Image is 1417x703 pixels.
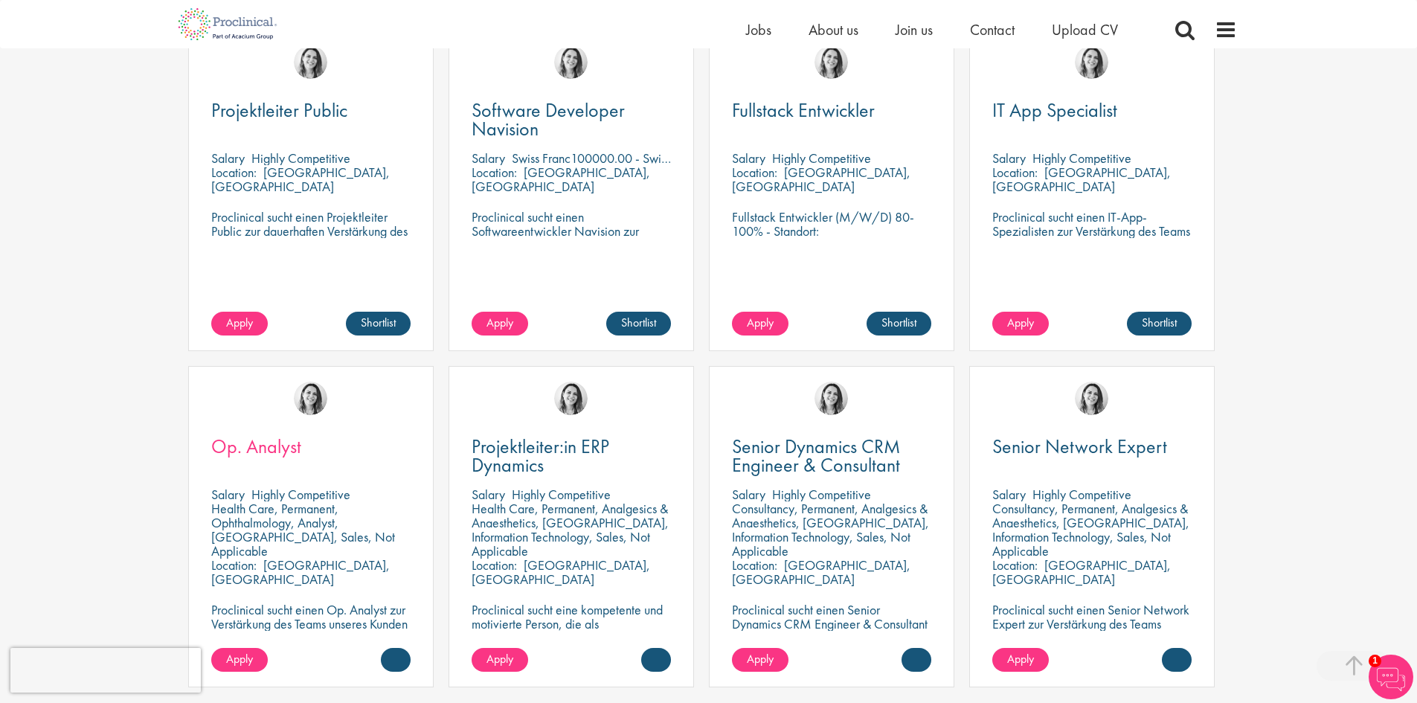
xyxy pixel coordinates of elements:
[211,150,245,167] span: Salary
[226,315,253,330] span: Apply
[472,312,528,336] a: Apply
[472,556,650,588] p: [GEOGRAPHIC_DATA], [GEOGRAPHIC_DATA]
[211,164,257,181] span: Location:
[512,486,611,503] p: Highly Competitive
[992,97,1117,123] span: IT App Specialist
[992,434,1167,459] span: Senior Network Expert
[251,150,350,167] p: Highly Competitive
[512,150,817,167] p: Swiss Franc100000.00 - Swiss Franc110000.00 per annum
[1369,655,1413,699] img: Chatbot
[1007,315,1034,330] span: Apply
[472,603,671,659] p: Proclinical sucht eine kompetente und motivierte Person, die als Projektleiter:in ERP Dynamics ei...
[747,651,774,667] span: Apply
[732,437,931,475] a: Senior Dynamics CRM Engineer & Consultant
[226,651,253,667] span: Apply
[1007,651,1034,667] span: Apply
[732,501,931,558] div: Consultancy, Permanent, Analgesics & Anaesthetics, [GEOGRAPHIC_DATA], Information Technology, Sal...
[211,97,347,123] span: Projektleiter Public
[472,164,650,195] p: [GEOGRAPHIC_DATA], [GEOGRAPHIC_DATA]
[486,651,513,667] span: Apply
[211,312,268,336] a: Apply
[992,603,1192,659] p: Proclinical sucht einen Senior Network Expert zur Verstärkung des Teams unseres Kunden in [GEOGRA...
[772,150,871,167] p: Highly Competitive
[867,312,931,336] a: Shortlist
[211,486,245,503] span: Salary
[992,486,1026,503] span: Salary
[472,648,528,672] a: Apply
[1052,20,1118,39] a: Upload CV
[472,97,625,141] span: Software Developer Navision
[746,20,771,39] a: Jobs
[992,210,1192,266] p: Proclinical sucht einen IT-App-Spezialisten zur Verstärkung des Teams unseres Kunden in der [GEOG...
[992,648,1049,672] a: Apply
[294,45,327,79] img: Nur Ergiydiren
[992,150,1026,167] span: Salary
[992,556,1171,588] p: [GEOGRAPHIC_DATA], [GEOGRAPHIC_DATA]
[732,312,788,336] a: Apply
[486,315,513,330] span: Apply
[1075,45,1108,79] img: Nur Ergiydiren
[772,486,871,503] p: Highly Competitive
[294,382,327,415] img: Nur Ergiydiren
[732,556,910,588] p: [GEOGRAPHIC_DATA], [GEOGRAPHIC_DATA]
[472,164,517,181] span: Location:
[732,648,788,672] a: Apply
[211,648,268,672] a: Apply
[211,501,411,558] div: Health Care, Permanent, Ophthalmology, Analyst, [GEOGRAPHIC_DATA], Sales, Not Applicable
[732,164,777,181] span: Location:
[992,556,1038,574] span: Location:
[1127,312,1192,336] a: Shortlist
[732,97,875,123] span: Fullstack Entwickler
[992,312,1049,336] a: Apply
[472,101,671,138] a: Software Developer Navision
[732,556,777,574] span: Location:
[251,486,350,503] p: Highly Competitive
[211,101,411,120] a: Projektleiter Public
[211,434,301,459] span: Op. Analyst
[472,434,609,478] span: Projektleiter:in ERP Dynamics
[747,315,774,330] span: Apply
[211,556,390,588] p: [GEOGRAPHIC_DATA], [GEOGRAPHIC_DATA]
[992,101,1192,120] a: IT App Specialist
[472,501,671,558] div: Health Care, Permanent, Analgesics & Anaesthetics, [GEOGRAPHIC_DATA], Information Technology, Sal...
[472,150,505,167] span: Salary
[1075,382,1108,415] img: Nur Ergiydiren
[809,20,858,39] a: About us
[992,501,1192,558] div: Consultancy, Permanent, Analgesics & Anaesthetics, [GEOGRAPHIC_DATA], Information Technology, Sal...
[10,648,201,693] iframe: reCAPTCHA
[992,437,1192,456] a: Senior Network Expert
[732,164,910,195] p: [GEOGRAPHIC_DATA], [GEOGRAPHIC_DATA]
[1032,150,1131,167] p: Highly Competitive
[992,164,1038,181] span: Location:
[472,210,671,280] p: Proclinical sucht einen Softwareentwickler Navision zur dauerhaften Verstärkung des Teams unseres...
[992,164,1171,195] p: [GEOGRAPHIC_DATA], [GEOGRAPHIC_DATA]
[896,20,933,39] a: Join us
[472,556,517,574] span: Location:
[732,101,931,120] a: Fullstack Entwickler
[970,20,1015,39] a: Contact
[472,486,505,503] span: Salary
[554,45,588,79] img: Nur Ergiydiren
[346,312,411,336] a: Shortlist
[732,603,931,659] p: Proclinical sucht einen Senior Dynamics CRM Engineer & Consultant für ein dynamisches Team in der...
[554,382,588,415] img: Nur Ergiydiren
[732,210,931,280] p: Fullstack Entwickler (M/W/D) 80-100% - Standort: [GEOGRAPHIC_DATA], [GEOGRAPHIC_DATA] - Arbeitsze...
[1369,655,1381,667] span: 1
[211,164,390,195] p: [GEOGRAPHIC_DATA], [GEOGRAPHIC_DATA]
[211,556,257,574] span: Location:
[814,382,848,415] img: Nur Ergiydiren
[211,437,411,456] a: Op. Analyst
[814,45,848,79] img: Nur Ergiydiren
[732,434,900,478] span: Senior Dynamics CRM Engineer & Consultant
